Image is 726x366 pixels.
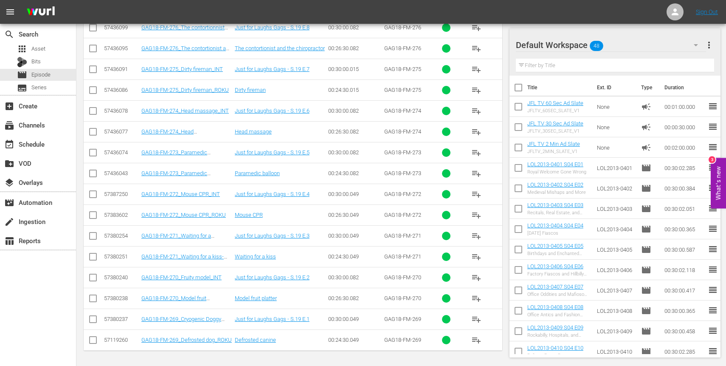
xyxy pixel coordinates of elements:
[471,231,481,241] span: playlist_add
[708,285,718,295] span: reorder
[4,101,14,111] span: Create
[466,330,487,350] button: playlist_add
[384,233,421,239] span: GAG18-FM-271
[328,274,382,281] div: 00:30:00.082
[594,96,638,117] td: None
[235,24,310,31] a: Just for Laughs Gags - S.19 E.8
[328,45,382,51] div: 00:26:30.082
[104,233,139,239] div: 57380254
[466,309,487,329] button: playlist_add
[141,191,220,197] a: GAG18-FM-272_Mouse CPR_INT
[17,44,27,54] span: Asset
[527,353,583,358] div: Delivery Room Drama
[708,162,718,173] span: reorder
[235,274,310,281] a: Just for Laughs Gags - S.19 E.2
[471,23,481,33] span: playlist_add
[641,224,651,234] span: Episode
[471,85,481,95] span: playlist_add
[328,24,382,31] div: 00:30:00.082
[328,66,382,72] div: 00:30:00.015
[328,108,382,114] div: 00:30:00.082
[235,295,277,301] a: Model fruit platter
[328,149,382,156] div: 00:30:00.082
[594,199,638,219] td: LOL2013-0403
[4,217,14,227] span: Ingestion
[527,243,583,249] a: LOL2013-0405 S04 E05
[466,142,487,163] button: playlist_add
[594,341,638,362] td: LOL2013-0410
[641,163,651,173] span: Episode
[527,108,583,113] div: JFLTV_60SEC_SLATE_V1
[328,337,382,343] div: 00:24:30.049
[328,87,382,93] div: 00:24:30.015
[708,244,718,254] span: reorder
[31,83,47,92] span: Series
[471,314,481,324] span: playlist_add
[527,182,583,188] a: LOL2013-0402 S04 E02
[384,66,421,72] span: GAG18-FM-275
[704,40,714,50] span: more_vert
[594,321,638,341] td: LOL2013-0409
[328,253,382,260] div: 00:24:30.049
[471,210,481,220] span: playlist_add
[594,260,638,280] td: LOL2013-0406
[235,149,310,156] a: Just for Laughs Gags - S.19 E.5
[235,45,325,51] a: The contortionist and the chiropractor
[641,265,651,275] span: Episode
[328,128,382,135] div: 00:26:30.082
[594,239,638,260] td: LOL2013-0405
[708,122,718,132] span: reorder
[17,83,27,93] span: Series
[527,324,583,331] a: LOL2013-0409 S04 E09
[641,142,651,153] span: Ad
[594,117,638,137] td: None
[641,326,651,336] span: Episode
[708,224,718,234] span: reorder
[4,159,14,169] span: VOD
[466,267,487,288] button: playlist_add
[709,156,715,163] div: 3
[235,316,310,322] a: Just for Laughs Gags - S.19 E.1
[235,170,280,176] a: Paramedic balloon
[466,59,487,79] button: playlist_add
[527,230,583,236] div: [DATE] Fiascos
[704,35,714,55] button: more_vert
[141,128,197,141] a: GAG18-FM-274_Head massage_ROKU
[527,161,583,167] a: LOL2013-0401 S04 E01
[4,120,14,131] span: Channels
[141,149,211,162] a: GAG18-FM-273_Paramedic balloon_INT
[235,337,276,343] a: Defrosted canine
[590,37,603,55] span: 48
[31,45,45,53] span: Asset
[661,178,708,199] td: 00:30:00.384
[471,252,481,262] span: playlist_add
[659,76,710,99] th: Duration
[661,321,708,341] td: 00:30:00.458
[527,345,583,351] a: LOL2013-0410 S04 E10
[527,120,583,127] a: JFL TV 30 Sec Ad Slate
[141,24,228,37] a: GAG18-FM-276_The contortionnist and the chiropractor_INT
[31,57,41,66] span: Bits
[235,87,266,93] a: Dirty fireman
[141,45,232,58] a: GAG18-FM-276_The contortionist and the chiropractor_ROKU
[527,292,590,297] div: Office Oddities and Mafioso Mayhem
[104,295,139,301] div: 57380238
[527,128,583,134] div: JFLTV_30SEC_SLATE_V1
[641,285,651,295] span: Episode
[527,149,580,154] div: JFLTV_2MIN_SLATE_V1
[471,43,481,54] span: playlist_add
[104,149,139,156] div: 57436074
[527,169,586,175] div: Royal Welcome Gone Wrong
[328,191,382,197] div: 00:30:00.049
[471,335,481,345] span: playlist_add
[384,212,421,218] span: GAG18-FM-272
[641,306,651,316] span: Episode
[594,219,638,239] td: LOL2013-0404
[592,76,636,99] th: Ext. ID
[594,178,638,199] td: LOL2013-0402
[328,295,382,301] div: 00:26:30.082
[661,219,708,239] td: 00:30:00.365
[384,337,421,343] span: GAG18-FM-269
[527,222,583,229] a: LOL2013-0404 S04 E04
[384,24,421,31] span: GAG18-FM-276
